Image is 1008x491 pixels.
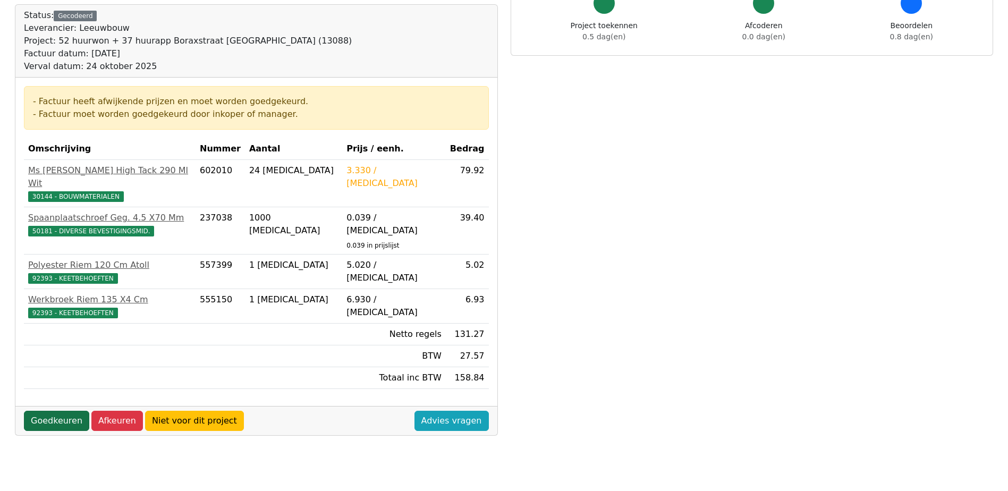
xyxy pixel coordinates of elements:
div: 1 [MEDICAL_DATA] [249,259,338,272]
sub: 0.039 in prijslijst [346,242,399,249]
span: 0.0 dag(en) [742,32,785,41]
span: 92393 - KEETBEHOEFTEN [28,273,118,284]
div: 1 [MEDICAL_DATA] [249,293,338,306]
td: 6.93 [446,289,489,324]
div: Gecodeerd [54,11,97,21]
td: Totaal inc BTW [342,367,446,389]
th: Aantal [245,138,342,160]
span: 92393 - KEETBEHOEFTEN [28,308,118,318]
td: BTW [342,345,446,367]
a: Afkeuren [91,411,143,431]
a: Werkbroek Riem 135 X4 Cm92393 - KEETBEHOEFTEN [28,293,191,319]
a: Ms [PERSON_NAME] High Tack 290 Ml Wit30144 - BOUWMATERIALEN [28,164,191,202]
a: Polyester Riem 120 Cm Atoll92393 - KEETBEHOEFTEN [28,259,191,284]
div: 3.330 / [MEDICAL_DATA] [346,164,442,190]
a: Advies vragen [414,411,489,431]
td: 27.57 [446,345,489,367]
div: Status: [24,9,352,73]
div: 1000 [MEDICAL_DATA] [249,211,338,237]
th: Nummer [196,138,245,160]
div: Polyester Riem 120 Cm Atoll [28,259,191,272]
th: Prijs / eenh. [342,138,446,160]
a: Niet voor dit project [145,411,244,431]
div: 0.039 / [MEDICAL_DATA] [346,211,442,237]
div: Afcoderen [742,20,785,43]
div: Project: 52 huurwon + 37 huurapp Boraxstraat [GEOGRAPHIC_DATA] (13088) [24,35,352,47]
div: Spaanplaatschroef Geg. 4.5 X70 Mm [28,211,191,224]
div: - Factuur moet worden goedgekeurd door inkoper of manager. [33,108,480,121]
div: Verval datum: 24 oktober 2025 [24,60,352,73]
td: 79.92 [446,160,489,207]
td: 602010 [196,160,245,207]
div: - Factuur heeft afwijkende prijzen en moet worden goedgekeurd. [33,95,480,108]
td: 555150 [196,289,245,324]
td: 557399 [196,255,245,289]
div: 24 [MEDICAL_DATA] [249,164,338,177]
td: 131.27 [446,324,489,345]
div: Ms [PERSON_NAME] High Tack 290 Ml Wit [28,164,191,190]
div: Leverancier: Leeuwbouw [24,22,352,35]
span: 30144 - BOUWMATERIALEN [28,191,124,202]
td: 39.40 [446,207,489,255]
span: 0.8 dag(en) [890,32,933,41]
a: Spaanplaatschroef Geg. 4.5 X70 Mm50181 - DIVERSE BEVESTIGINGSMID. [28,211,191,237]
div: Werkbroek Riem 135 X4 Cm [28,293,191,306]
div: Project toekennen [571,20,638,43]
td: 237038 [196,207,245,255]
a: Goedkeuren [24,411,89,431]
span: 50181 - DIVERSE BEVESTIGINGSMID. [28,226,154,236]
td: 5.02 [446,255,489,289]
span: 0.5 dag(en) [582,32,625,41]
div: Beoordelen [890,20,933,43]
div: 5.020 / [MEDICAL_DATA] [346,259,442,284]
th: Bedrag [446,138,489,160]
td: 158.84 [446,367,489,389]
th: Omschrijving [24,138,196,160]
div: Factuur datum: [DATE] [24,47,352,60]
div: 6.930 / [MEDICAL_DATA] [346,293,442,319]
td: Netto regels [342,324,446,345]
